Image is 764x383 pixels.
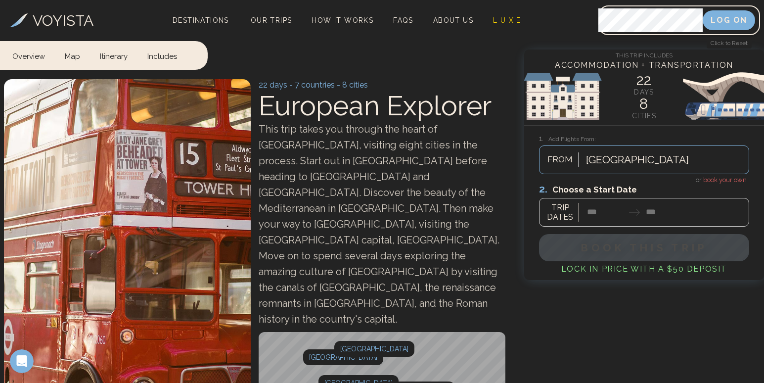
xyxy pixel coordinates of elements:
button: BOOK THIS TRIP [539,234,749,261]
div: Recent message [20,158,178,169]
h4: Accommodation + Transportation [524,59,764,71]
div: We typically reply in a few minutes [20,226,165,236]
p: 22 days - 7 countries - 8 cities [259,79,505,91]
h4: This Trip Includes [524,49,764,59]
h3: Add Flights From: [539,133,749,144]
iframe: Intercom live chat [10,349,34,373]
h3: VOYISTA [33,9,93,32]
a: Our Trips [247,13,296,27]
img: Profile image for Beau [155,16,175,36]
span: Destinations [169,12,233,42]
span: book your own [703,176,747,184]
p: Hi [PERSON_NAME] 👋 [20,70,178,104]
a: Click to Reset [707,38,752,48]
a: Includes [137,41,187,69]
span: 1. [539,134,548,143]
div: • [DATE] [64,183,91,193]
span: Our Trips [251,16,292,24]
div: Beau [44,183,62,193]
div: Send us a messageWe typically reply in a few minutes [10,207,188,244]
span: Messages [132,317,166,324]
h4: Lock in Price with a $50 deposit [539,263,749,275]
span: European Explorer [259,90,492,122]
a: Overview [12,41,55,69]
span: This trip takes you through the heart of [GEOGRAPHIC_DATA], visiting eight cities in the process.... [259,123,499,325]
span: How It Works [312,16,373,24]
div: [GEOGRAPHIC_DATA] [334,341,414,357]
a: How It Works [308,13,377,27]
a: VOYISTA [9,9,93,32]
img: European Sights [524,66,764,126]
span: L U X E [493,16,521,24]
a: FAQs [389,13,417,27]
a: Map [55,41,90,69]
span: BOOK THIS TRIP [581,241,707,254]
img: Voyista Logo [9,13,28,27]
span: FAQs [393,16,413,24]
h4: or [539,174,749,185]
input: Password [598,8,703,32]
div: Send us a message [20,215,165,226]
img: logo [20,19,81,35]
span: About Us [433,16,473,24]
span: Home [38,317,60,324]
div: Map marker [303,349,383,365]
a: About Us [429,13,477,27]
div: Map marker [334,341,414,357]
p: How can we help plan your travels? [20,104,178,138]
span: FROM [542,153,578,166]
div: Recent messageProfile image for BeauSounds great, thank you. I will pay and confirm my steps on t... [10,150,188,202]
a: Itinerary [90,41,137,69]
button: Log On [703,10,755,30]
a: L U X E [489,13,525,27]
div: [GEOGRAPHIC_DATA] [303,349,383,365]
img: Profile image for Beau [20,173,40,193]
button: Messages [99,292,198,332]
div: Profile image for BeauSounds great, thank you. I will pay and confirm my steps on the account ver... [10,165,187,201]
